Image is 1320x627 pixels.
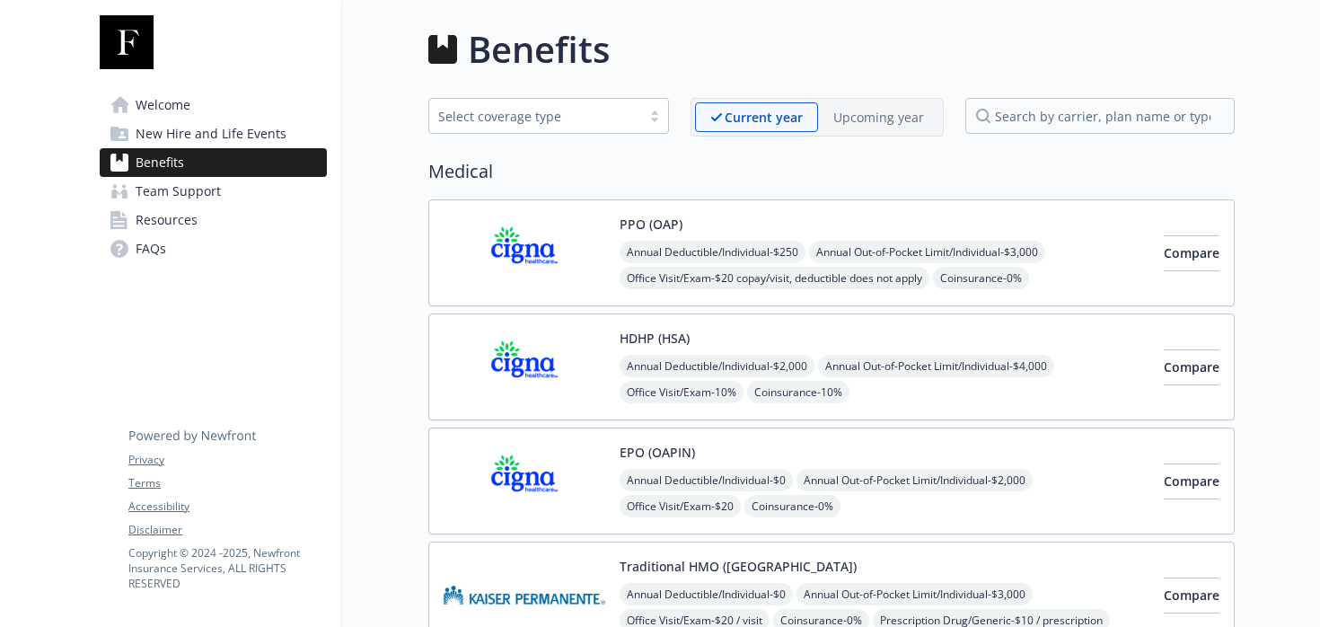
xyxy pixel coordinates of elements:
[100,234,327,263] a: FAQs
[796,583,1033,605] span: Annual Out-of-Pocket Limit/Individual - $3,000
[128,499,326,515] a: Accessibility
[136,177,221,206] span: Team Support
[620,443,695,462] button: EPO (OAPIN)
[620,267,929,289] span: Office Visit/Exam - $20 copay/visit, deductible does not apply
[136,148,184,177] span: Benefits
[744,495,840,517] span: Coinsurance - 0%
[128,522,326,538] a: Disclaimer
[136,119,286,148] span: New Hire and Life Events
[1164,472,1219,490] span: Compare
[620,583,793,605] span: Annual Deductible/Individual - $0
[620,495,741,517] span: Office Visit/Exam - $20
[620,215,682,234] button: PPO (OAP)
[428,158,1235,185] h2: Medical
[468,22,610,76] h1: Benefits
[1164,244,1219,261] span: Compare
[1164,349,1219,385] button: Compare
[620,557,857,576] button: Traditional HMO ([GEOGRAPHIC_DATA])
[100,148,327,177] a: Benefits
[1164,578,1219,614] button: Compare
[620,355,814,377] span: Annual Deductible/Individual - $2,000
[100,119,327,148] a: New Hire and Life Events
[809,241,1045,263] span: Annual Out-of-Pocket Limit/Individual - $3,000
[100,91,327,119] a: Welcome
[128,475,326,491] a: Terms
[136,234,166,263] span: FAQs
[1164,587,1219,604] span: Compare
[620,469,793,491] span: Annual Deductible/Individual - $0
[444,329,605,405] img: CIGNA carrier logo
[444,215,605,291] img: CIGNA carrier logo
[818,355,1054,377] span: Annual Out-of-Pocket Limit/Individual - $4,000
[100,177,327,206] a: Team Support
[444,443,605,519] img: CIGNA carrier logo
[438,107,632,126] div: Select coverage type
[620,241,805,263] span: Annual Deductible/Individual - $250
[796,469,1033,491] span: Annual Out-of-Pocket Limit/Individual - $2,000
[136,206,198,234] span: Resources
[1164,464,1219,499] button: Compare
[725,108,803,127] p: Current year
[1164,235,1219,271] button: Compare
[128,452,326,468] a: Privacy
[965,98,1235,134] input: search by carrier, plan name or type
[1164,358,1219,375] span: Compare
[833,108,924,127] p: Upcoming year
[136,91,190,119] span: Welcome
[100,206,327,234] a: Resources
[747,381,849,403] span: Coinsurance - 10%
[933,267,1029,289] span: Coinsurance - 0%
[128,545,326,591] p: Copyright © 2024 - 2025 , Newfront Insurance Services, ALL RIGHTS RESERVED
[620,329,690,348] button: HDHP (HSA)
[620,381,744,403] span: Office Visit/Exam - 10%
